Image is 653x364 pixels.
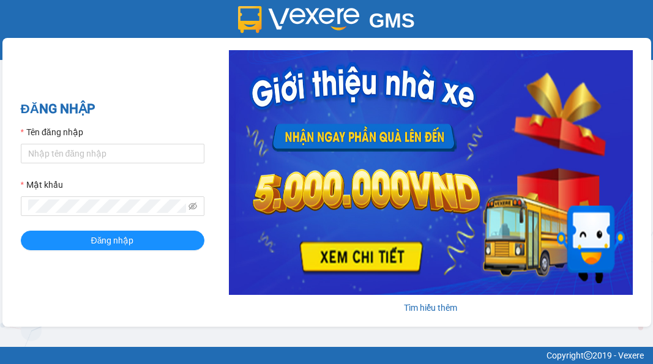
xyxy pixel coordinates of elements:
[91,234,134,247] span: Đăng nhập
[584,351,592,360] span: copyright
[21,144,204,163] input: Tên đăng nhập
[28,199,186,213] input: Mật khẩu
[238,18,415,28] a: GMS
[21,125,83,139] label: Tên đăng nhập
[188,202,197,210] span: eye-invisible
[21,178,63,191] label: Mật khẩu
[238,6,359,33] img: logo 2
[21,99,204,119] h2: ĐĂNG NHẬP
[369,9,415,32] span: GMS
[9,349,644,362] div: Copyright 2019 - Vexere
[229,301,633,314] div: Tìm hiểu thêm
[21,231,204,250] button: Đăng nhập
[229,50,633,295] img: banner-0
